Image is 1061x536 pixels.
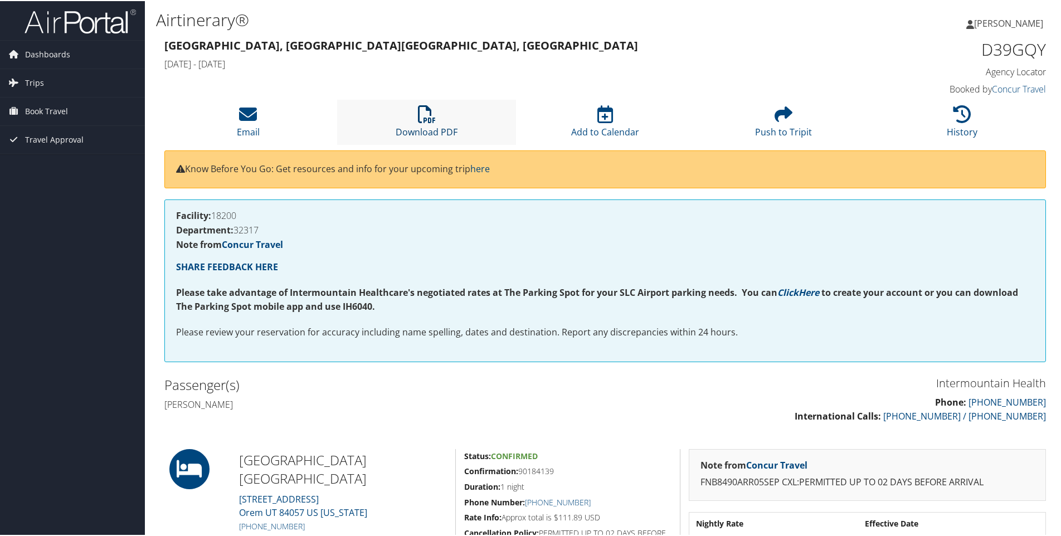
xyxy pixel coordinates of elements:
h4: 18200 [176,210,1034,219]
p: FNB8490ARR05SEP CXL:PERMITTED UP TO 02 DAYS BEFORE ARRIVAL [700,474,1034,489]
h2: [GEOGRAPHIC_DATA] [GEOGRAPHIC_DATA] [239,450,447,487]
h5: Approx total is $111.89 USD [464,511,671,522]
h4: Agency Locator [838,65,1046,77]
h1: D39GQY [838,37,1046,60]
a: SHARE FEEDBACK HERE [176,260,278,272]
span: Book Travel [25,96,68,124]
a: Add to Calendar [571,110,639,137]
a: Push to Tripit [755,110,812,137]
strong: Duration: [464,480,500,491]
h4: Booked by [838,82,1046,94]
h3: Intermountain Health [614,374,1046,390]
p: Please review your reservation for accuracy including name spelling, dates and destination. Repor... [176,324,1034,339]
strong: Please take advantage of Intermountain Healthcare's negotiated rates at The Parking Spot for your... [176,285,777,298]
a: [PHONE_NUMBER] [968,395,1046,407]
h4: [PERSON_NAME] [164,397,597,410]
a: Click [777,285,799,298]
a: Download PDF [396,110,458,137]
h4: 32317 [176,225,1034,233]
strong: Status: [464,450,491,460]
h5: 1 night [464,480,671,491]
h1: Airtinerary® [156,7,755,31]
strong: Facility: [176,208,211,221]
strong: Note from [700,458,807,470]
span: [PERSON_NAME] [974,16,1043,28]
a: Email [237,110,260,137]
strong: Department: [176,223,233,235]
h2: Passenger(s) [164,374,597,393]
img: airportal-logo.png [25,7,136,33]
strong: Phone: [935,395,966,407]
strong: Phone Number: [464,496,525,506]
strong: [GEOGRAPHIC_DATA], [GEOGRAPHIC_DATA] [GEOGRAPHIC_DATA], [GEOGRAPHIC_DATA] [164,37,638,52]
strong: Note from [176,237,283,250]
a: [PERSON_NAME] [966,6,1054,39]
strong: Rate Info: [464,511,502,522]
a: Concur Travel [746,458,807,470]
h4: [DATE] - [DATE] [164,57,821,69]
p: Know Before You Go: Get resources and info for your upcoming trip [176,161,1034,176]
a: Concur Travel [222,237,283,250]
h5: 90184139 [464,465,671,476]
a: here [470,162,490,174]
span: Trips [25,68,44,96]
a: [PHONE_NUMBER] / [PHONE_NUMBER] [883,409,1046,421]
a: [PHONE_NUMBER] [525,496,591,506]
span: Dashboards [25,40,70,67]
th: Effective Date [859,513,1044,533]
strong: Confirmation: [464,465,518,475]
strong: International Calls: [795,409,881,421]
a: History [947,110,977,137]
span: Confirmed [491,450,538,460]
th: Nightly Rate [690,513,858,533]
a: [PHONE_NUMBER] [239,520,305,530]
a: [STREET_ADDRESS]Orem UT 84057 US [US_STATE] [239,492,367,518]
a: Here [799,285,819,298]
span: Travel Approval [25,125,84,153]
a: Concur Travel [992,82,1046,94]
